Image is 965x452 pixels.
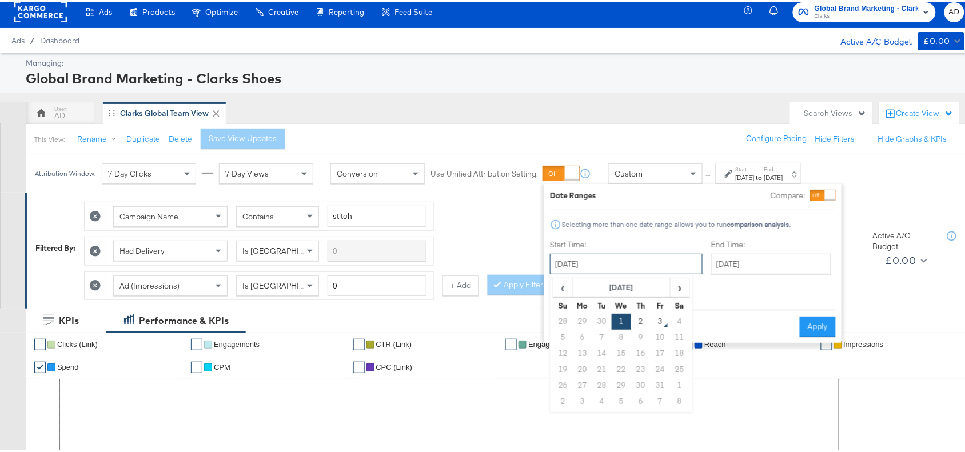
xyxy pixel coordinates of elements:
td: 12 [553,343,573,359]
div: Active A/C Budget [828,30,912,47]
th: Su [553,295,573,311]
label: Start: [736,163,755,171]
th: Th [631,295,651,311]
td: 6 [573,327,592,343]
td: 3 [651,311,670,327]
td: 13 [573,343,592,359]
span: / [25,34,40,43]
td: 31 [651,375,670,391]
div: Selecting more than one date range allows you to run . [561,218,791,226]
span: Reach [704,338,726,346]
td: 18 [670,343,689,359]
span: Clarks [815,10,919,19]
div: Date Ranges [550,188,596,199]
td: 27 [573,375,592,391]
td: 24 [651,359,670,375]
div: KPIs [59,312,79,325]
label: Compare: [771,188,806,199]
span: Custom [615,166,643,177]
span: Products [142,5,175,14]
a: ✔ [34,359,46,371]
div: AD [54,108,65,119]
div: Performance & KPIs [139,312,229,325]
div: Drag to reorder tab [109,107,115,114]
input: Enter a search term [328,238,426,259]
button: + Add [442,273,479,294]
td: 30 [631,375,651,391]
span: Contains [242,209,274,219]
th: We [612,295,631,311]
button: Delete [169,131,192,142]
td: 8 [670,391,689,407]
td: 30 [592,311,612,327]
span: Campaign Name [119,209,178,219]
a: ✔ [353,337,365,348]
label: Use Unified Attribution Setting: [430,166,538,177]
div: Filtered By: [35,241,75,251]
th: Fr [651,295,670,311]
td: 9 [631,327,651,343]
span: AD [949,3,960,17]
button: £0.00 [918,30,964,48]
td: 21 [592,359,612,375]
a: ✔ [821,337,832,348]
span: Had Delivery [119,243,165,254]
td: 23 [631,359,651,375]
th: [DATE] [573,276,671,295]
td: 11 [670,327,689,343]
button: Hide Graphs & KPIs [878,131,947,142]
td: 4 [670,311,689,327]
span: Impressions [844,338,884,346]
td: 10 [651,327,670,343]
strong: to [755,171,764,179]
a: ✔ [353,359,365,371]
div: £0.00 [924,32,950,46]
td: 5 [553,327,573,343]
span: Conversion [337,166,378,177]
input: Enter a number [328,273,426,294]
label: Start Time: [550,237,703,248]
td: 8 [612,327,631,343]
button: Hide Filters [815,131,855,142]
td: 14 [592,343,612,359]
td: 28 [592,375,612,391]
td: 19 [553,359,573,375]
td: 26 [553,375,573,391]
label: End Time: [711,237,836,248]
a: ✔ [505,337,517,348]
span: Feed Suite [394,5,432,14]
td: 16 [631,343,651,359]
span: Creative [268,5,298,14]
td: 2 [631,311,651,327]
span: ‹ [554,277,572,294]
span: Clicks (Link) [57,338,98,346]
td: 7 [651,391,670,407]
div: Active A/C Budget [873,228,936,249]
div: [DATE] [764,171,783,180]
td: 4 [592,391,612,407]
td: 29 [573,311,592,327]
span: Engagements [214,338,260,346]
td: 25 [670,359,689,375]
button: Duplicate [126,131,160,142]
td: 29 [612,375,631,391]
td: 6 [631,391,651,407]
button: Configure Pacing [739,126,815,147]
td: 20 [573,359,592,375]
div: Search Views [804,106,867,117]
td: 3 [573,391,592,407]
td: 5 [612,391,631,407]
span: ↑ [704,171,715,175]
span: Is [GEOGRAPHIC_DATA] [242,278,330,289]
span: 7 Day Clicks [108,166,151,177]
th: Tu [592,295,612,311]
td: 17 [651,343,670,359]
td: 15 [612,343,631,359]
span: Reporting [329,5,364,14]
div: [DATE] [736,171,755,180]
span: Is [GEOGRAPHIC_DATA] [242,243,330,254]
span: Optimize [205,5,238,14]
a: ✔ [191,359,202,371]
input: Enter a search term [328,203,426,225]
div: £0.00 [886,250,916,267]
